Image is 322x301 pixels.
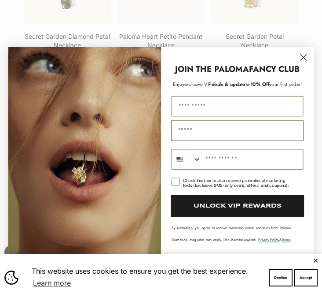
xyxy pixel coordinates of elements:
[32,276,72,290] a: Learn more
[250,80,270,88] span: 10% Off
[249,63,300,75] strong: FANCY CLUB
[173,80,184,88] span: Enjoy
[172,149,201,169] button: Search Countries
[171,120,304,141] input: Email
[183,178,293,188] div: Check this box to also receive promotional marketing texts (Exclusive SMS-only deals, offers, and...
[296,50,311,64] button: Close dialog
[201,149,303,169] input: Phone Number
[172,96,303,116] input: First Name
[32,266,262,290] span: This website uses cookies to ensure you get the best experience.
[282,237,290,242] a: Terms
[172,225,303,242] p: By submitting, you agree to receive marketing emails and texts from Paloma Diamonds. Msg rates ma...
[175,63,249,75] strong: JOIN THE PALOMA
[313,258,318,263] button: Close
[247,80,302,88] span: + your first order!
[269,269,293,286] button: Decline
[176,156,183,163] img: United States
[184,80,248,88] span: deals & updates
[4,271,18,285] img: Cookie banner
[294,269,318,286] button: Accept
[8,47,161,254] img: Loading...
[184,80,212,88] span: exclusive VIP
[258,237,292,242] span: & .
[258,237,279,242] a: Privacy Policy
[171,195,304,217] button: UNLOCK VIP REWARDS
